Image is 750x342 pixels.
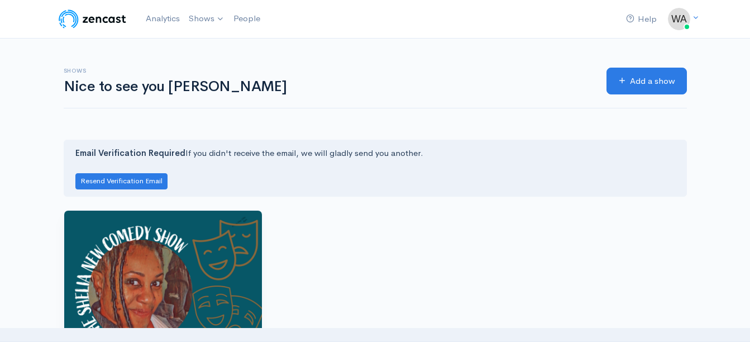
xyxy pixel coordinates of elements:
[712,304,739,331] iframe: gist-messenger-bubble-iframe
[75,173,168,189] button: Resend Verification Email
[64,68,593,74] h6: Shows
[141,7,184,31] a: Analytics
[64,140,687,196] div: If you didn't receive the email, we will gladly send you another.
[622,7,661,31] a: Help
[184,7,229,31] a: Shows
[57,8,128,30] img: ZenCast Logo
[606,68,687,95] a: Add a show
[64,79,593,95] h1: Nice to see you [PERSON_NAME]
[229,7,265,31] a: People
[668,8,690,30] img: ...
[75,148,185,158] strong: Email Verification Required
